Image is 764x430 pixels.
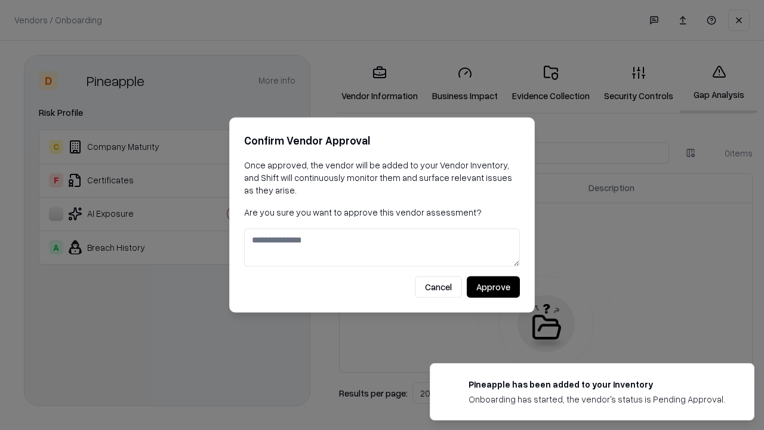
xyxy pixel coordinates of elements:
p: Once approved, the vendor will be added to your Vendor Inventory, and Shift will continuously mon... [244,159,520,196]
div: Pineapple has been added to your inventory [469,378,725,391]
div: Onboarding has started, the vendor's status is Pending Approval. [469,393,725,406]
p: Are you sure you want to approve this vendor assessment? [244,206,520,219]
h2: Confirm Vendor Approval [244,132,520,149]
button: Cancel [415,277,462,298]
img: pineappleenergy.com [445,378,459,392]
button: Approve [467,277,520,298]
